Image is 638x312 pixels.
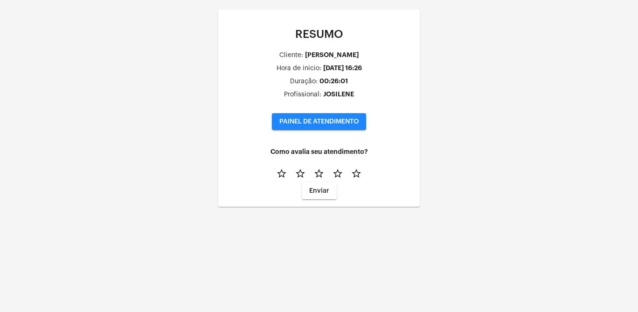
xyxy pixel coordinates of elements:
[323,91,354,98] div: JOSILENE
[319,78,348,85] div: 00:26:01
[313,168,325,179] mat-icon: star_border
[226,148,412,155] h4: Como avalia seu atendimento?
[290,78,318,85] div: Duração:
[279,118,359,125] span: PAINEL DE ATENDIMENTO
[226,28,412,40] p: RESUMO
[279,52,303,59] div: Cliente:
[332,168,343,179] mat-icon: star_border
[305,51,359,58] div: [PERSON_NAME]
[295,168,306,179] mat-icon: star_border
[302,182,337,199] button: Enviar
[323,65,362,72] div: [DATE] 16:26
[309,188,329,194] span: Enviar
[276,65,321,72] div: Hora de inicio:
[276,168,287,179] mat-icon: star_border
[284,91,321,98] div: Profissional:
[272,113,366,130] button: PAINEL DE ATENDIMENTO
[351,168,362,179] mat-icon: star_border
